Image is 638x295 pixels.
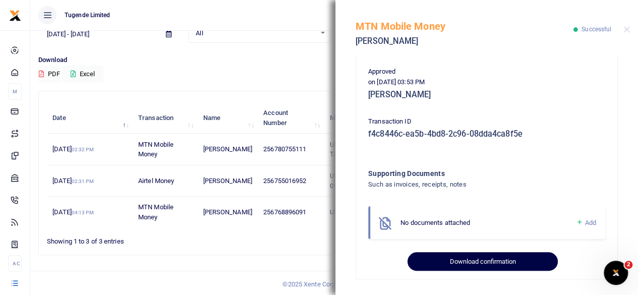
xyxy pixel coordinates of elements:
th: Transaction: activate to sort column ascending [133,102,198,134]
span: [PERSON_NAME] [203,145,252,153]
a: logo-small logo-large logo-large [9,11,21,19]
th: Account Number: activate to sort column ascending [258,102,324,134]
iframe: Intercom live chat [604,261,628,285]
a: Add [575,217,596,228]
button: PDF [38,66,61,83]
span: Add [585,219,596,226]
span: UGD105Y TLUG 014951 [329,172,375,190]
span: UGD105Y TLUG014951 [329,141,367,158]
div: Showing 1 to 3 of 3 entries [47,231,282,247]
li: M [8,83,22,100]
h5: f4c8446c-ea5b-4bd8-2c96-08dda4ca8f5e [368,129,605,139]
span: [DATE] [52,177,93,185]
span: No documents attached [400,219,470,226]
span: [DATE] [52,208,93,216]
span: [DATE] [52,145,93,153]
th: Memo: activate to sort column ascending [324,102,402,134]
small: 02:32 PM [72,147,94,152]
span: MTN Mobile Money [138,141,173,158]
h4: Supporting Documents [368,168,564,179]
span: All [196,28,315,38]
input: select period [38,26,158,43]
span: [PERSON_NAME] [203,208,252,216]
button: Excel [62,66,103,83]
th: Name: activate to sort column ascending [197,102,258,134]
span: [PERSON_NAME] [203,177,252,185]
li: Ac [8,255,22,272]
span: Successful [582,26,611,33]
h5: [PERSON_NAME] [368,90,605,100]
small: 04:13 PM [72,210,94,215]
p: Transaction ID [368,116,605,127]
p: Download [38,55,630,66]
span: 256755016952 [263,177,306,185]
span: Airtel Money [138,177,174,185]
span: 256768896091 [263,208,306,216]
span: MTN Mobile Money [138,203,173,221]
span: 2 [624,261,632,269]
img: logo-small [9,10,21,22]
span: Tugende Limited [61,11,114,20]
p: on [DATE] 03:53 PM [368,77,605,88]
span: UGD105Y [329,208,358,216]
button: Close [623,26,630,33]
button: Download confirmation [408,252,557,271]
span: 256780755111 [263,145,306,153]
h4: Such as invoices, receipts, notes [368,179,564,190]
h5: [PERSON_NAME] [356,36,573,46]
th: Date: activate to sort column descending [47,102,133,134]
small: 02:31 PM [72,179,94,184]
h5: MTN Mobile Money [356,20,573,32]
p: Approved [368,67,605,77]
